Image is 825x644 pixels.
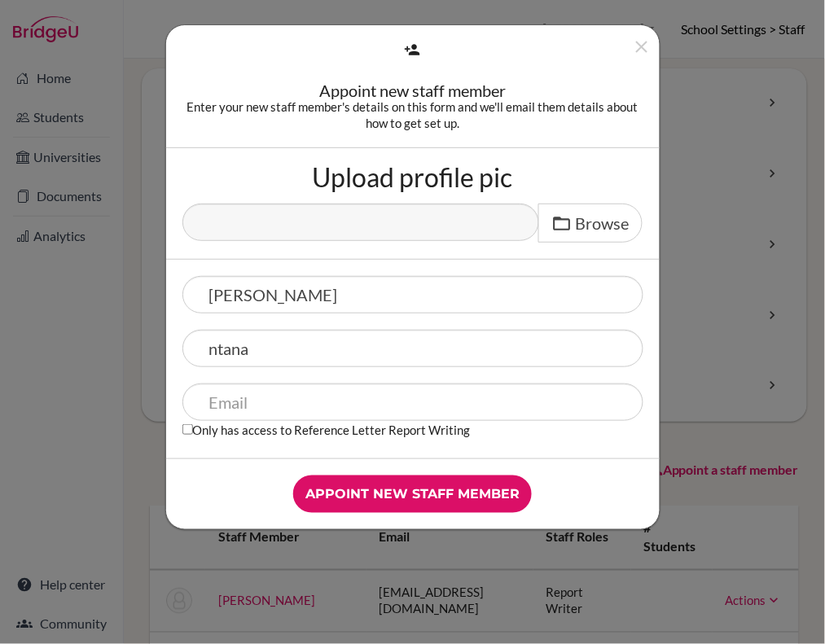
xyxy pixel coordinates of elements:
[182,424,193,435] input: Only has access to Reference Letter Report Writing
[632,37,652,64] button: Close
[182,421,471,438] label: Only has access to Reference Letter Report Writing
[182,99,643,131] div: Enter your new staff member's details on this form and we'll email them details about how to get ...
[313,164,513,191] label: Upload profile pic
[293,475,532,513] input: Appoint new staff member
[182,82,643,99] div: Appoint new staff member
[182,276,643,313] input: First name
[182,330,643,367] input: Last name
[576,213,630,233] span: Browse
[182,383,643,421] input: Email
